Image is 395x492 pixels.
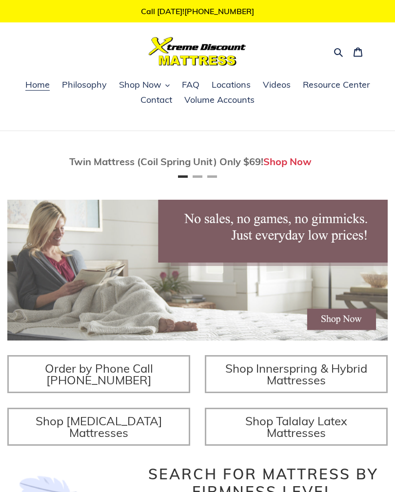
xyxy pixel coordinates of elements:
[263,155,312,168] a: Shop Now
[225,361,367,387] span: Shop Innerspring & Hybrid Mattresses
[207,78,256,93] a: Locations
[45,361,153,387] span: Order by Phone Call [PHONE_NUMBER]
[184,94,255,106] span: Volume Accounts
[263,79,291,91] span: Videos
[69,155,263,168] span: Twin Mattress (Coil Spring Unit) Only $69!
[149,37,246,66] img: Xtreme Discount Mattress
[20,78,55,93] a: Home
[298,78,375,93] a: Resource Center
[36,414,162,440] span: Shop [MEDICAL_DATA] Mattresses
[119,79,161,91] span: Shop Now
[140,94,172,106] span: Contact
[178,175,188,178] button: Page 1
[7,200,388,341] img: herobannermay2022-1652879215306_1200x.jpg
[205,408,388,446] a: Shop Talalay Latex Mattresses
[303,79,370,91] span: Resource Center
[193,175,202,178] button: Page 2
[258,78,296,93] a: Videos
[7,408,190,446] a: Shop [MEDICAL_DATA] Mattresses
[136,93,177,108] a: Contact
[245,414,347,440] span: Shop Talalay Latex Mattresses
[182,79,199,91] span: FAQ
[179,93,259,108] a: Volume Accounts
[7,355,190,393] a: Order by Phone Call [PHONE_NUMBER]
[57,78,112,93] a: Philosophy
[114,78,175,93] button: Shop Now
[62,79,107,91] span: Philosophy
[177,78,204,93] a: FAQ
[25,79,50,91] span: Home
[184,6,254,16] a: [PHONE_NUMBER]
[207,175,217,178] button: Page 3
[212,79,251,91] span: Locations
[205,355,388,393] a: Shop Innerspring & Hybrid Mattresses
